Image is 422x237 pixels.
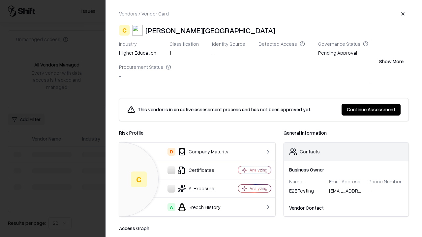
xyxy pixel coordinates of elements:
[212,49,245,56] div: -
[169,41,199,47] div: Classification
[342,104,401,116] button: Continue Assessment
[119,25,130,36] div: C
[119,129,276,137] div: Risk Profile
[119,73,171,80] div: -
[318,49,368,59] div: Pending Approval
[329,187,364,197] div: [EMAIL_ADDRESS][DOMAIN_NAME]
[300,148,320,155] div: Contacts
[212,41,245,47] div: Identity Source
[289,187,324,197] div: E2E Testing
[167,203,175,211] div: A
[289,166,403,173] div: Business Owner
[374,55,409,67] button: Show More
[131,171,147,187] div: C
[125,148,228,156] div: Company Maturity
[125,203,228,211] div: Breach History
[284,129,409,137] div: General Information
[119,49,156,56] div: higher education
[119,10,169,17] div: Vendors / Vendor Card
[369,187,403,194] div: -
[138,106,311,113] div: This vendor is in an active assessment process and has not been approved yet.
[119,41,156,47] div: Industry
[119,224,409,232] div: Access Graph
[258,41,305,47] div: Detected Access
[250,186,267,191] div: Analyzing
[289,204,403,211] div: Vendor Contact
[169,49,199,56] div: 1
[132,25,143,36] img: Reichman University
[125,166,228,174] div: Certificates
[125,185,228,193] div: AI Exposure
[329,178,364,184] div: Email Address
[369,178,403,184] div: Phone Number
[167,148,175,156] div: D
[145,25,275,36] div: [PERSON_NAME][GEOGRAPHIC_DATA]
[250,167,267,173] div: Analyzing
[119,64,171,70] div: Procurement Status
[318,41,368,47] div: Governance Status
[258,49,305,56] div: -
[289,178,324,184] div: Name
